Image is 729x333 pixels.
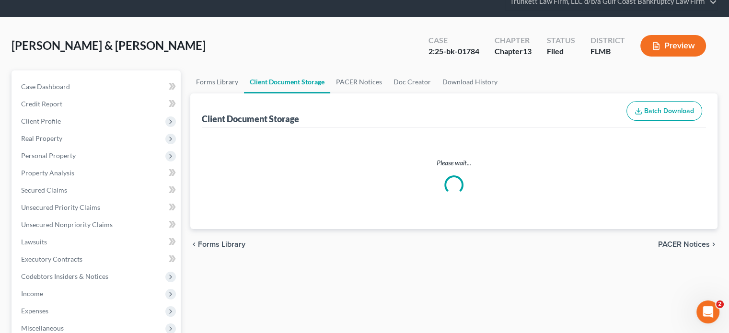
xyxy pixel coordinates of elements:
[21,255,82,263] span: Executory Contracts
[13,182,181,199] a: Secured Claims
[21,307,48,315] span: Expenses
[21,151,76,160] span: Personal Property
[495,35,532,46] div: Chapter
[640,35,706,57] button: Preview
[590,35,625,46] div: District
[21,134,62,142] span: Real Property
[13,164,181,182] a: Property Analysis
[21,117,61,125] span: Client Profile
[13,233,181,251] a: Lawsuits
[13,251,181,268] a: Executory Contracts
[437,70,503,93] a: Download History
[428,35,479,46] div: Case
[21,238,47,246] span: Lawsuits
[547,46,575,57] div: Filed
[13,199,181,216] a: Unsecured Priority Claims
[716,300,724,308] span: 2
[21,203,100,211] span: Unsecured Priority Claims
[190,241,245,248] button: chevron_left Forms Library
[13,78,181,95] a: Case Dashboard
[21,169,74,177] span: Property Analysis
[21,186,67,194] span: Secured Claims
[658,241,717,248] button: PACER Notices chevron_right
[590,46,625,57] div: FLMB
[330,70,388,93] a: PACER Notices
[21,289,43,298] span: Income
[428,46,479,57] div: 2:25-bk-01784
[13,216,181,233] a: Unsecured Nonpriority Claims
[244,70,330,93] a: Client Document Storage
[190,241,198,248] i: chevron_left
[21,82,70,91] span: Case Dashboard
[190,70,244,93] a: Forms Library
[495,46,532,57] div: Chapter
[388,70,437,93] a: Doc Creator
[696,300,719,323] iframe: Intercom live chat
[13,95,181,113] a: Credit Report
[21,272,108,280] span: Codebtors Insiders & Notices
[710,241,717,248] i: chevron_right
[198,241,245,248] span: Forms Library
[12,38,206,52] span: [PERSON_NAME] & [PERSON_NAME]
[21,220,113,229] span: Unsecured Nonpriority Claims
[21,324,64,332] span: Miscellaneous
[644,107,694,115] span: Batch Download
[523,46,532,56] span: 13
[204,158,704,168] p: Please wait...
[626,101,702,121] button: Batch Download
[21,100,62,108] span: Credit Report
[658,241,710,248] span: PACER Notices
[547,35,575,46] div: Status
[202,113,299,125] div: Client Document Storage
